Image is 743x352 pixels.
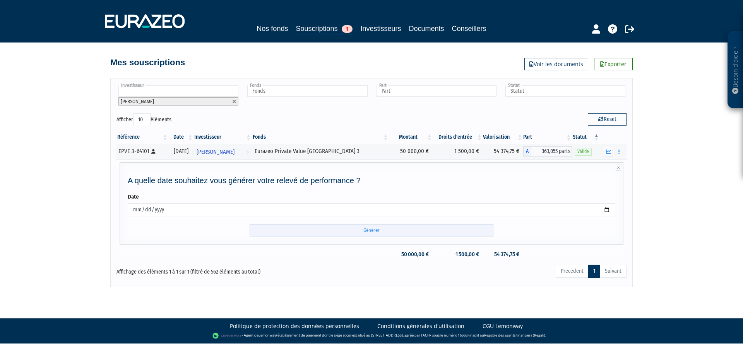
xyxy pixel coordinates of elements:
[572,131,600,144] th: Statut : activer pour trier la colonne par ordre d&eacute;croissant
[118,147,166,155] div: EPVE 3-64101
[483,144,523,159] td: 54 374,75 €
[133,113,151,126] select: Afficheréléments
[433,144,483,159] td: 1 500,00 €
[116,131,168,144] th: Référence : activer pour trier la colonne par ordre croissant
[250,224,493,237] input: Générer
[8,332,735,340] div: - Agent de (établissement de paiement dont le siège social est situé au [STREET_ADDRESS], agréé p...
[105,14,185,28] img: 1732889491-logotype_eurazeo_blanc_rvb.png
[128,193,139,201] label: Date
[151,149,156,154] i: [Français] Personne physique
[360,23,401,34] a: Investisseurs
[588,113,627,126] button: Reset
[255,147,387,155] div: Eurazeo Private Value [GEOGRAPHIC_DATA] 3
[377,322,464,330] a: Conditions générales d'utilisation
[342,25,353,33] span: 1
[483,248,523,261] td: 54 374,75 €
[296,23,353,35] a: Souscriptions1
[389,131,433,144] th: Montant: activer pour trier la colonne par ordre croissant
[168,131,193,144] th: Date: activer pour trier la colonne par ordre croissant
[731,35,740,105] p: Besoin d'aide ?
[128,176,615,185] h4: A quelle date souhaitez vous générer votre relevé de performance ?
[433,248,483,261] td: 1 500,00 €
[116,264,322,276] div: Affichage des éléments 1 à 1 sur 1 (filtré de 562 éléments au total)
[523,146,531,156] span: A
[409,23,444,34] a: Documents
[523,146,572,156] div: A - Eurazeo Private Value Europe 3
[575,148,592,155] span: Valide
[252,131,389,144] th: Fonds: activer pour trier la colonne par ordre croissant
[523,131,572,144] th: Part: activer pour trier la colonne par ordre croissant
[531,146,572,156] span: 363,055 parts
[246,145,249,159] i: Voir l'investisseur
[452,23,486,34] a: Conseillers
[389,248,433,261] td: 50 000,00 €
[116,113,171,126] label: Afficher éléments
[433,131,483,144] th: Droits d'entrée: activer pour trier la colonne par ordre croissant
[197,145,235,159] span: [PERSON_NAME]
[171,147,191,155] div: [DATE]
[259,333,276,338] a: Lemonway
[212,332,242,340] img: logo-lemonway.png
[121,99,154,104] span: [PERSON_NAME]
[230,322,359,330] a: Politique de protection des données personnelles
[484,333,545,338] a: Registre des agents financiers (Regafi)
[588,265,600,278] a: 1
[257,23,288,34] a: Nos fonds
[524,58,588,70] a: Voir les documents
[483,131,523,144] th: Valorisation: activer pour trier la colonne par ordre croissant
[110,58,185,67] h4: Mes souscriptions
[193,144,252,159] a: [PERSON_NAME]
[594,58,633,70] a: Exporter
[483,322,523,330] a: CGU Lemonway
[193,131,252,144] th: Investisseur: activer pour trier la colonne par ordre croissant
[389,144,433,159] td: 50 000,00 €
